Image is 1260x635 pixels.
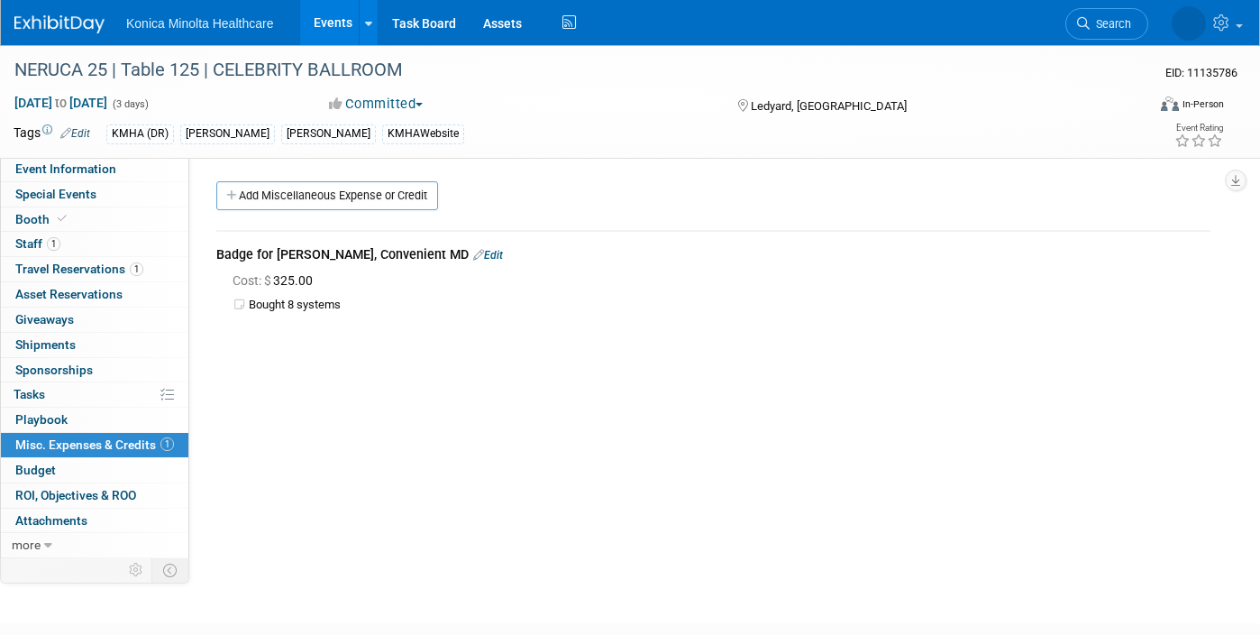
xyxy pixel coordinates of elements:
[121,558,152,582] td: Personalize Event Tab Strip
[1,458,188,483] a: Budget
[233,273,320,288] span: 325.00
[15,437,174,452] span: Misc. Expenses & Credits
[15,212,70,226] span: Booth
[15,236,60,251] span: Staff
[8,54,1121,87] div: NERUCA 25 | Table 125 | CELEBRITY BALLROOM
[751,99,907,113] span: Ledyard, [GEOGRAPHIC_DATA]
[1,333,188,357] a: Shipments
[382,124,464,143] div: KMHAWebsite
[1,232,188,256] a: Staff1
[130,262,143,276] span: 1
[52,96,69,110] span: to
[152,558,189,582] td: Toggle Event Tabs
[15,412,68,427] span: Playbook
[1182,97,1224,111] div: In-Person
[1,182,188,207] a: Special Events
[1045,94,1224,121] div: Event Format
[58,214,67,224] i: Booth reservation complete
[47,237,60,251] span: 1
[1,408,188,432] a: Playbook
[1,533,188,557] a: more
[1,483,188,508] a: ROI, Objectives & ROO
[216,181,438,210] a: Add Miscellaneous Expense or Credit
[15,312,74,327] span: Giveaways
[281,124,376,143] div: [PERSON_NAME]
[15,363,93,377] span: Sponsorships
[1,257,188,281] a: Travel Reservations1
[126,16,273,31] span: Konica Minolta Healthcare
[249,298,1210,313] td: Bought 8 systems
[1172,6,1206,41] img: Annette O'Mahoney
[15,161,116,176] span: Event Information
[111,98,149,110] span: (3 days)
[216,245,1210,267] div: Badge for [PERSON_NAME], Convenient MD
[180,124,275,143] div: [PERSON_NAME]
[1,358,188,382] a: Sponsorships
[1161,97,1179,111] img: Format-Inperson.png
[14,95,108,111] span: [DATE] [DATE]
[15,513,87,528] span: Attachments
[15,488,136,502] span: ROI, Objectives & ROO
[323,95,430,114] button: Committed
[1,509,188,533] a: Attachments
[12,538,41,552] span: more
[15,463,56,477] span: Budget
[1,207,188,232] a: Booth
[60,127,90,140] a: Edit
[1,382,188,407] a: Tasks
[1174,124,1223,133] div: Event Rating
[1,282,188,307] a: Asset Reservations
[160,437,174,451] span: 1
[15,287,123,301] span: Asset Reservations
[1065,8,1148,40] a: Search
[14,387,45,401] span: Tasks
[14,124,90,144] td: Tags
[14,15,105,33] img: ExhibitDay
[106,124,174,143] div: KMHA (DR)
[15,262,143,276] span: Travel Reservations
[15,337,76,352] span: Shipments
[1,433,188,457] a: Misc. Expenses & Credits1
[233,273,273,288] span: Cost: $
[1165,66,1237,79] span: Event ID: 11135786
[473,249,503,262] a: Edit
[1,157,188,181] a: Event Information
[1090,17,1131,31] span: Search
[1,308,188,332] a: Giveaways
[15,187,96,201] span: Special Events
